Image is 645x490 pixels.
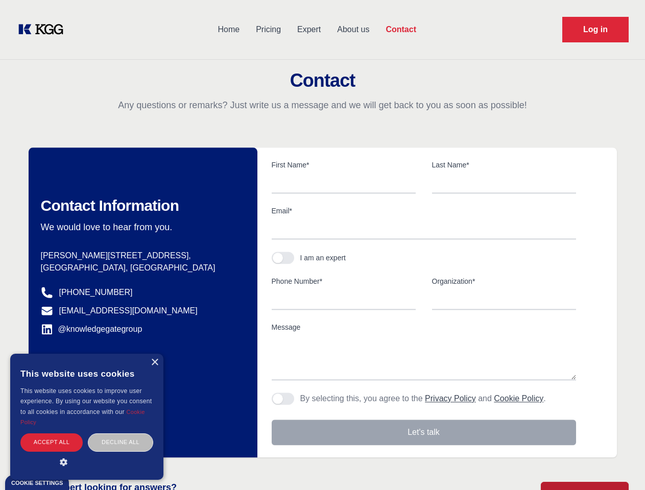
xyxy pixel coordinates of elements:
[41,323,142,335] a: @knowledgegategroup
[377,16,424,43] a: Contact
[272,322,576,332] label: Message
[20,361,153,386] div: This website uses cookies
[272,276,416,286] label: Phone Number*
[300,393,546,405] p: By selecting this, you agree to the and .
[272,420,576,445] button: Let's talk
[209,16,248,43] a: Home
[41,262,241,274] p: [GEOGRAPHIC_DATA], [GEOGRAPHIC_DATA]
[20,409,145,425] a: Cookie Policy
[272,160,416,170] label: First Name*
[151,359,158,366] div: Close
[300,253,346,263] div: I am an expert
[16,21,71,38] a: KOL Knowledge Platform: Talk to Key External Experts (KEE)
[41,197,241,215] h2: Contact Information
[88,433,153,451] div: Decline all
[272,206,576,216] label: Email*
[289,16,329,43] a: Expert
[594,441,645,490] iframe: Chat Widget
[248,16,289,43] a: Pricing
[12,99,633,111] p: Any questions or remarks? Just write us a message and we will get back to you as soon as possible!
[20,387,152,415] span: This website uses cookies to improve user experience. By using our website you consent to all coo...
[11,480,63,486] div: Cookie settings
[562,17,629,42] a: Request Demo
[59,286,133,299] a: [PHONE_NUMBER]
[41,221,241,233] p: We would love to hear from you.
[432,160,576,170] label: Last Name*
[59,305,198,317] a: [EMAIL_ADDRESS][DOMAIN_NAME]
[432,276,576,286] label: Organization*
[12,70,633,91] h2: Contact
[494,394,543,403] a: Cookie Policy
[41,250,241,262] p: [PERSON_NAME][STREET_ADDRESS],
[329,16,377,43] a: About us
[20,433,83,451] div: Accept all
[425,394,476,403] a: Privacy Policy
